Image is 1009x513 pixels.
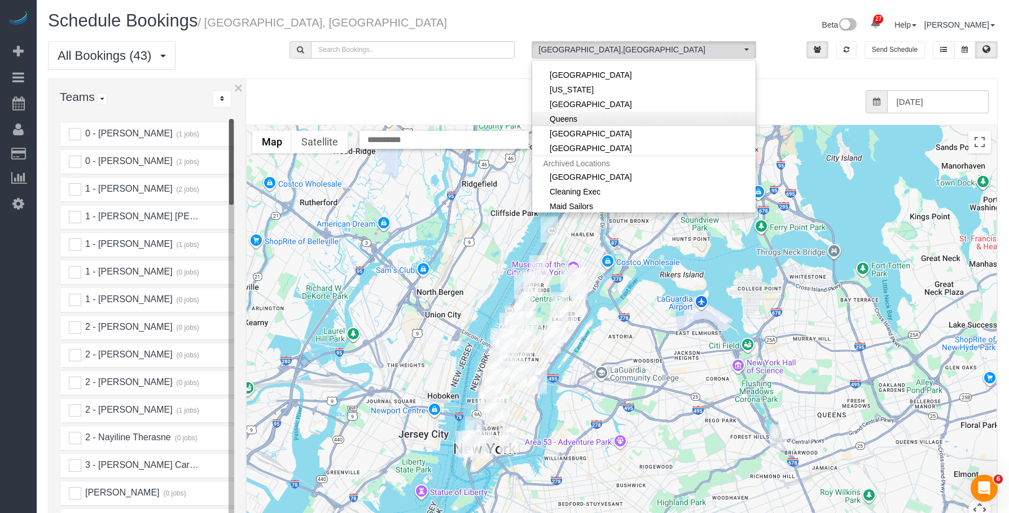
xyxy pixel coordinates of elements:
[544,321,561,347] div: 09/25/2025 10:00AM - Madeleine Spitz - 320 East 58th Street, Apt. 9h, New York, NY 10022
[175,268,199,276] small: (0 jobs)
[865,11,887,36] a: 27
[529,368,547,394] div: 09/25/2025 9:00AM - Elizabeth Seidman - 30 Waterside Plaza, Apt 35j, New York, NY 10010
[220,95,224,102] i: Sort Teams
[560,300,577,326] div: 09/25/2025 8:00AM - Benjamin Green - 401 East 74th Street Apt 14s, New York, NY 10021
[84,350,172,359] span: 2 - [PERSON_NAME]
[508,356,525,382] div: 09/25/2025 12:00PM - Brandon Baron - 66 Madison Avenue, Apt.9c, New York, NY 10016
[520,361,537,387] div: 09/25/2025 11:00AM - Theodore Mahlum - 247 East 28th Street, Apt. 11e, New York, NY 10016
[532,126,756,141] a: [GEOGRAPHIC_DATA]
[84,405,172,414] span: 2 - [PERSON_NAME]
[570,274,587,300] div: 09/25/2025 10:00AM - Sam Brotman - 308 East 92nd Street, Apt. 1w, New York, NY 10128
[60,90,95,103] span: Teams
[493,395,510,421] div: 09/25/2025 7:00PM - Elaine Pugsley (Mythology) - 324 Lafayette Street, 2nd Floor, New York, NY 10012
[175,406,199,414] small: (1 jobs)
[968,131,991,153] button: Toggle fullscreen view
[532,112,756,126] a: Queens
[539,44,742,55] span: [GEOGRAPHIC_DATA] , [GEOGRAPHIC_DATA]
[514,272,532,298] div: 09/25/2025 10:00AM - Leah Carter - 252 West 76 Street, Apt 4ab, New York, NY 10023
[532,82,756,97] li: New Jersey
[496,331,514,357] div: 09/25/2025 8:00AM - Carl Fagerstal - 320 West 38th Street, Apt. 1129, New York, NY 10018
[838,18,857,33] img: New interface
[491,355,508,381] div: 09/25/2025 1:00PM - Ivan Dimitrov - 208 West 23rd Street, Apt. 1518, New York, NY 10011
[175,241,199,249] small: (1 jobs)
[455,431,473,457] div: 09/25/2025 11:00AM - Angelica Rivera (New York Property Insurance Underwriting Association) - 380...
[515,331,533,357] div: 09/25/2025 2:00PM - Aurora Torres Barbosa (EFE News Service - Agencia EFE) - 25 West 43rd Street,...
[175,130,199,138] small: (1 jobs)
[48,41,176,70] button: All Bookings (43)
[84,211,249,221] span: 1 - [PERSON_NAME] [PERSON_NAME]
[532,170,756,184] a: [GEOGRAPHIC_DATA]
[509,311,527,337] div: 09/25/2025 10:00AM - Craig Buckstein - 300 West 53rd Street, Apt. 2k, New York, NY 10019
[551,292,568,318] div: 09/25/2025 8:00AM - Jennifer Crystal - 155 East 76th Street, Apt. 5g, New York, NY 10021
[84,156,172,166] span: 0 - [PERSON_NAME]
[84,377,172,387] span: 2 - [PERSON_NAME]
[541,216,558,242] div: 09/25/2025 9:00AM - Kim Sweet - 425 Riverside Drive, Apt. 12k, New York, NY 10025
[84,432,170,442] span: 2 - Nayiline Therasne
[569,267,586,293] div: 09/25/2025 1:00PM - Leonid Prilutskiy - 205 East 95th Street, Apt. 27l, New York, NY 10128
[529,255,547,281] div: 09/25/2025 9:00AM - Matthew Marlow - 189 West 89th Street, Apt 18f, New York, NY 10024
[523,271,541,297] div: 09/25/2025 9:00AM - Weston Litz - 145 West 79th Street, Apt.4b, New York, NY 10024
[175,185,199,193] small: (2 jobs)
[84,488,159,497] span: [PERSON_NAME]
[549,312,566,338] div: 09/25/2025 9:00AM - Lilah Brenowitz - 304 East 65th Street, Apt. 22c, New York, NY 10065
[175,379,199,387] small: (0 jobs)
[292,131,348,153] button: Show satellite imagery
[173,434,198,442] small: (0 jobs)
[874,15,883,24] span: 27
[252,131,292,153] button: Show street map
[532,170,756,184] li: Chicago
[532,68,756,82] li: Denver
[162,489,186,497] small: (0 jobs)
[532,97,756,112] a: [GEOGRAPHIC_DATA]
[525,317,542,343] div: 09/25/2025 11:00AM - Alex Fluker - 17 W 54th Street, Apt. 10c, New York, NY 10019
[311,41,514,59] input: Search Bookings..
[532,184,756,199] a: Cleaning Exec
[84,460,285,470] span: 3 - [PERSON_NAME] Carolina [PERSON_NAME]
[493,330,510,356] div: 09/25/2025 9:00AM - Eric Stolte (Calitre LLC) - 400 West 37th Street, Apt 14u, New York, NY 10018
[488,357,506,383] div: 09/25/2025 10:00AM - Nunzio Thron - 226 West 21st Street, Apt. 2r, New York, NY 10011
[532,126,756,141] li: Seattle
[499,338,517,364] div: 09/25/2025 1:00PM - Gregg Sussman (SportsGrid) - 218 West 35th Street, 5th Floor, New York, NY 10001
[515,295,533,321] div: 09/25/2025 10:00AM - Sarah Tracy - 20 West 64th Street, Apt 11h, New York, NY 10023
[532,199,756,214] a: Maid Sailors
[532,141,756,156] a: [GEOGRAPHIC_DATA]
[465,417,482,443] div: 09/25/2025 8:00AM - Karen Gray - 101 Warren Street, Apt. 640, New York, NY 10007
[476,432,494,458] div: 09/25/2025 1:00PM - Zoe Chen - 29 Cliff Street, Apt.19b, New York, NY 10038
[48,11,198,30] span: Schedule Bookings
[499,427,517,453] div: 09/25/2025 10:00AM - Benjamin Rudnitsky (Concierge Drop) - 225 Cherry Street, Apt. 50c, New York,...
[770,424,787,450] div: 09/25/2025 10:30AM - Serene Sanchez (KLS Worldwide Chauffeured Services) - 125-10 Queens Blvd, Su...
[175,158,199,166] small: (1 jobs)
[462,430,480,456] div: 09/25/2025 8:00AM - Clifton Lipple - 123 Washington Street, Apt. 50d, New York, NY 10006
[477,386,495,412] div: 09/25/2025 11:00AM - Kruti Sheth - 1 7th Ave South, Apt. 2, New York, NY 10014
[971,475,998,502] iframe: Intercom live chat
[84,267,172,276] span: 1 - [PERSON_NAME]
[84,184,172,193] span: 1 - [PERSON_NAME]
[510,364,527,390] div: 09/25/2025 10:00AM - Sam Kochman - 131 East 23rd Street, Apt.3a, New York, NY 10010
[532,97,756,112] li: Portland
[560,265,578,291] div: 09/25/2025 2:00PM - Sara Walker-Santana - 1192 Park Ave, Apt. 9a, New York, NY 10128
[894,20,916,29] a: Help
[532,41,756,59] button: [GEOGRAPHIC_DATA],[GEOGRAPHIC_DATA]
[924,20,995,29] a: [PERSON_NAME]
[486,397,503,423] div: 09/25/2025 9:00AM - Leslie Sutton - 112 Greene Street, Apt. 5, New York, NY 10012
[58,48,157,63] span: All Bookings (43)
[543,328,561,353] div: 09/25/2025 11:00AM - Lauren Beck - 987 1st Avenue, Apt. 1, New York, NY 10022
[198,16,447,29] small: / [GEOGRAPHIC_DATA], [GEOGRAPHIC_DATA]
[532,41,756,59] ol: All Locations
[518,311,536,337] div: 09/25/2025 1:00PM - Benjamin Gotham - 150 W 56th Street, Apt. 4106, New York, NY 10019
[532,141,756,156] li: Staten Island
[485,369,502,395] div: 09/25/2025 11:00AM - Downtown Star LLC (Alise Durand) - 175 West 12th Street, Apt. 19c, New York,...
[175,324,199,331] small: (0 jobs)
[84,239,172,249] span: 1 - [PERSON_NAME]
[84,322,172,331] span: 2 - [PERSON_NAME]
[458,432,476,458] div: 09/25/2025 12:00PM - Eric Sweeney - 200 Rector Place, Apt. 21n, New York, NY 10280
[213,90,231,108] div: ...
[175,351,199,359] small: (0 jobs)
[865,41,925,59] button: Send Schedule
[7,11,29,27] img: Automaid Logo
[887,90,989,113] input: Date
[504,306,522,331] div: 09/25/2025 10:00AM - Toni Roth - 421 West 54th Street, Apt.3e, New York, NY 10019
